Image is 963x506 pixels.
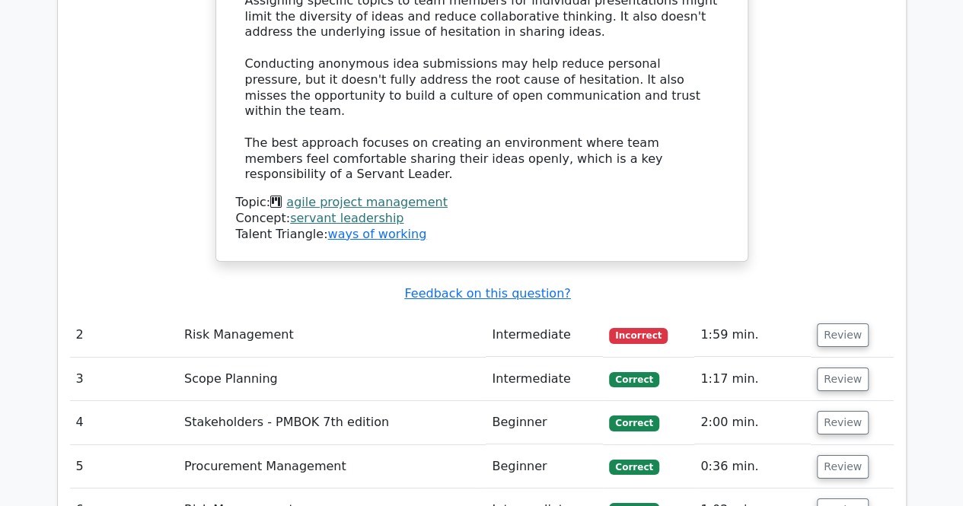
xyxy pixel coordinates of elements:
td: 1:17 min. [694,358,811,401]
span: Correct [609,415,658,431]
a: ways of working [327,227,426,241]
td: Scope Planning [178,358,486,401]
button: Review [817,455,869,479]
td: Beginner [486,401,603,444]
a: servant leadership [290,211,403,225]
td: Procurement Management [178,445,486,488]
td: Stakeholders - PMBOK 7th edition [178,401,486,444]
div: Talent Triangle: [236,195,728,242]
td: Beginner [486,445,603,488]
span: Correct [609,460,658,475]
button: Review [817,323,869,347]
div: Topic: [236,195,728,211]
a: Feedback on this question? [404,286,570,301]
span: Incorrect [609,328,668,343]
a: agile project management [286,195,448,209]
button: Review [817,368,869,391]
button: Review [817,411,869,434]
div: Concept: [236,211,728,227]
td: 2 [70,313,178,357]
td: Intermediate [486,358,603,401]
td: 4 [70,401,178,444]
td: 3 [70,358,178,401]
td: 0:36 min. [694,445,811,488]
td: Intermediate [486,313,603,357]
td: 5 [70,445,178,488]
td: 1:59 min. [694,313,811,357]
span: Correct [609,372,658,387]
td: 2:00 min. [694,401,811,444]
td: Risk Management [178,313,486,357]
